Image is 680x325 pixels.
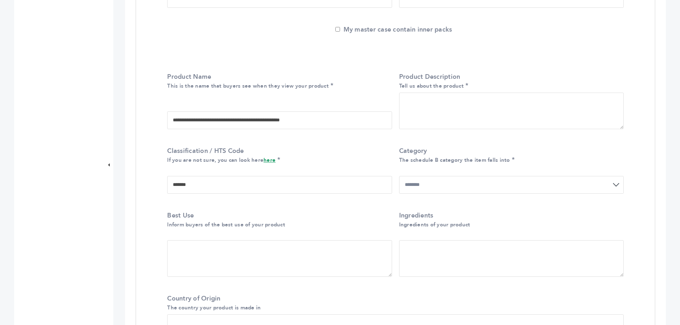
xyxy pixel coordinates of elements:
[263,156,276,164] a: here
[399,72,620,90] label: Product Description
[167,211,388,229] label: Best Use
[335,27,340,32] input: My master case contain inner packs
[335,25,452,34] label: My master case contain inner packs
[167,82,329,89] small: This is the name that buyers see when they view your product
[399,156,510,164] small: The schedule B category the item falls into
[399,82,464,89] small: Tell us about the product
[167,304,261,311] small: The country your product is made in
[399,147,620,164] label: Category
[167,72,388,90] label: Product Name
[167,221,285,228] small: Inform buyers of the best use of your product
[399,211,620,229] label: Ingredients
[399,221,470,228] small: Ingredients of your product
[167,147,388,164] label: Classification / HTS Code
[167,294,620,312] label: Country of Origin
[167,156,276,164] small: If you are not sure, you can look here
